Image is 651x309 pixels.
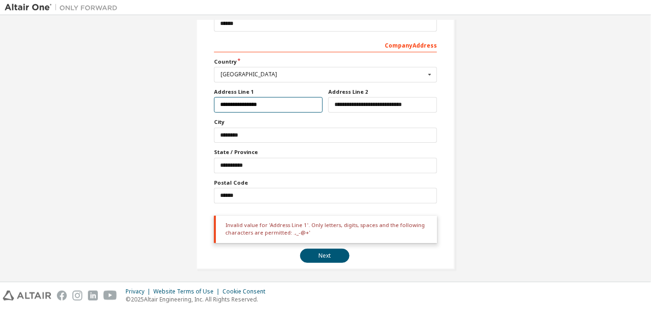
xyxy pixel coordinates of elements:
label: City [214,118,437,126]
div: Cookie Consent [222,288,271,295]
img: linkedin.svg [88,291,98,301]
img: youtube.svg [103,291,117,301]
p: © 2025 Altair Engineering, Inc. All Rights Reserved. [126,295,271,303]
label: Address Line 2 [328,88,437,96]
div: [GEOGRAPHIC_DATA] [221,72,425,77]
div: Privacy [126,288,153,295]
label: Country [214,58,437,65]
button: Next [300,249,349,263]
label: Postal Code [214,179,437,187]
div: Company Address [214,37,437,52]
img: Altair One [5,3,122,12]
img: altair_logo.svg [3,291,51,301]
div: Website Terms of Use [153,288,222,295]
img: facebook.svg [57,291,67,301]
label: State / Province [214,148,437,156]
img: instagram.svg [72,291,82,301]
label: Address Line 1 [214,88,323,96]
div: Invalid value for 'Address Line 1'. Only letters, digits, spaces and the following characters are... [214,216,437,244]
